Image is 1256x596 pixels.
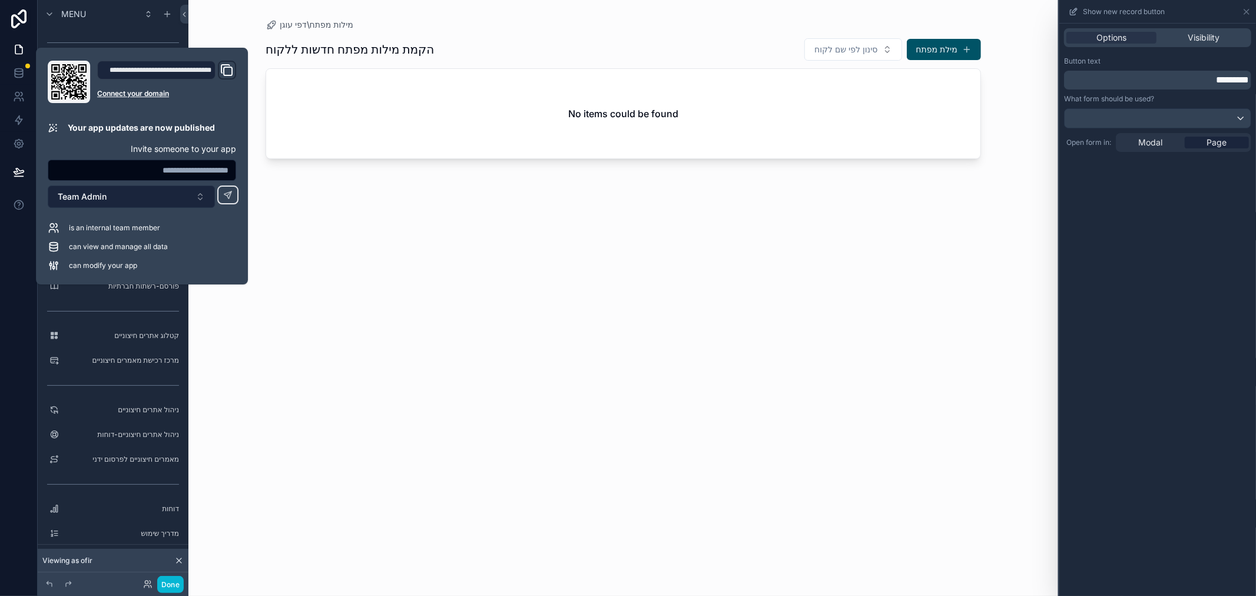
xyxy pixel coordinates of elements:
label: Open form in: [1064,138,1111,147]
a: מדריך שימוש [45,524,181,543]
label: מאמרים חיצוניים לפרסום ידני [64,455,179,464]
label: פורסם-רשתות חברתיות [64,282,179,291]
a: מאמרים חיצוניים לפרסום ידני [45,450,181,469]
label: Button text [1064,57,1101,66]
span: Team Admin [58,191,107,203]
a: מרכז רכישת מאמרים חיצוניים [45,351,181,370]
a: Connect your domain [97,89,236,98]
a: ניהול אתרים חיצוניים [45,400,181,419]
p: Your app updates are now published [68,122,215,134]
span: Page [1207,137,1227,148]
span: Show new record button [1083,7,1165,16]
a: פורסם-רשתות חברתיות [45,277,181,296]
h1: הקמת מילות מפתח חדשות ללקוח [266,41,434,58]
label: מדריך שימוש [64,529,179,538]
button: Select Button [804,38,902,61]
div: scrollable content [1064,71,1251,90]
span: Menu [61,8,86,20]
span: Options [1096,32,1126,44]
span: Modal [1138,137,1162,148]
p: Invite someone to your app [48,143,236,155]
label: מרכז רכישת מאמרים חיצוניים [64,356,179,365]
span: is an internal team member [69,223,160,233]
button: מילת מפתח [907,39,981,60]
span: can modify your app [69,261,137,270]
div: Domain and Custom Link [97,61,236,103]
a: דוחות [45,499,181,518]
label: דוחות [64,504,179,514]
h2: No items could be found [568,107,678,121]
span: סינון לפי שם לקוח [814,44,877,55]
span: can view and manage all data [69,242,168,251]
label: ניהול אתרים חיצוניים [64,405,179,415]
label: קטלוג אתרים חיצוניים [64,331,179,340]
span: מילות מפתח\דפי עוגן [280,19,353,31]
a: קטלוג אתרים חיצוניים [45,326,181,345]
label: What form should be used? [1064,94,1154,104]
label: ניהול אתרים חיצוניים-דוחות [64,430,179,439]
a: ניהול אתרים חיצוניים-דוחות [45,425,181,444]
button: Done [157,576,184,593]
a: מילות מפתח\דפי עוגן [266,19,353,31]
span: Viewing as ofir [42,556,92,565]
button: Select Button [48,186,215,208]
span: Visibility [1188,32,1220,44]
